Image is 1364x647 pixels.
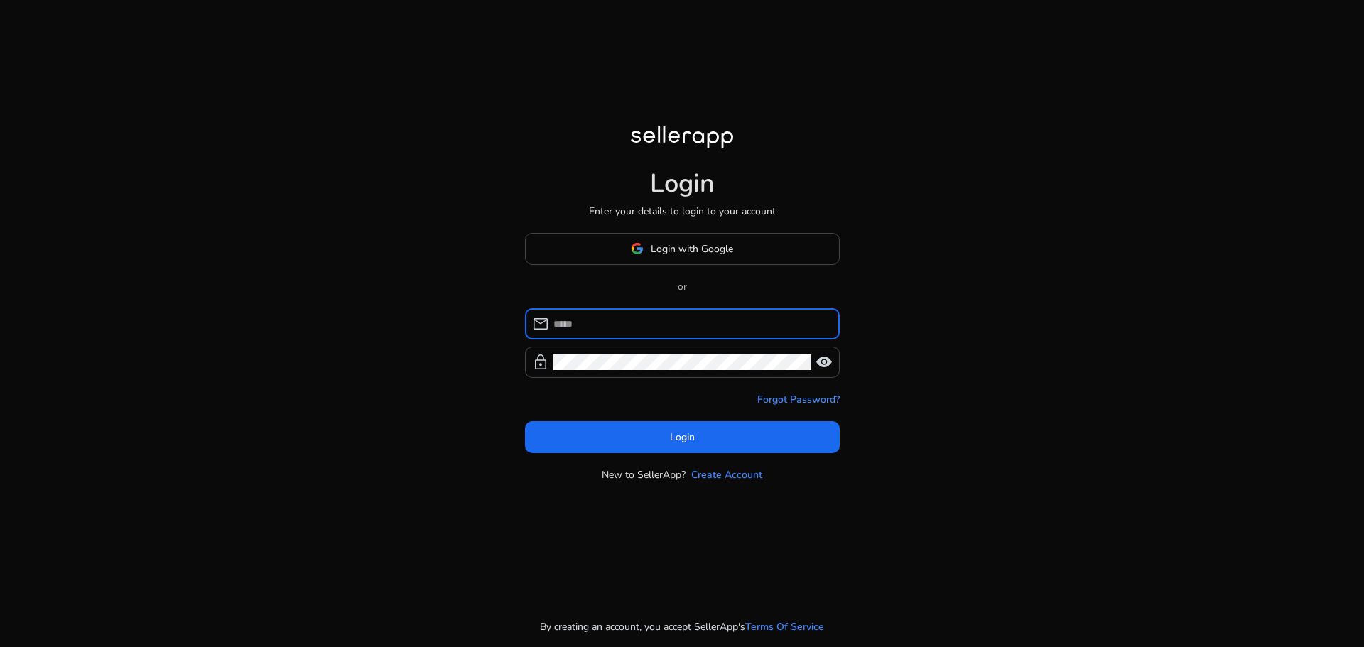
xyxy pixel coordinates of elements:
span: visibility [816,354,833,371]
img: google-logo.svg [631,242,644,255]
span: mail [532,315,549,332]
button: Login with Google [525,233,840,265]
p: New to SellerApp? [602,467,686,482]
p: Enter your details to login to your account [589,204,776,219]
span: Login [670,430,695,445]
a: Terms Of Service [745,619,824,634]
h1: Login [650,168,715,199]
span: Login with Google [651,241,733,256]
a: Create Account [691,467,762,482]
span: lock [532,354,549,371]
p: or [525,279,840,294]
a: Forgot Password? [757,392,840,407]
button: Login [525,421,840,453]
